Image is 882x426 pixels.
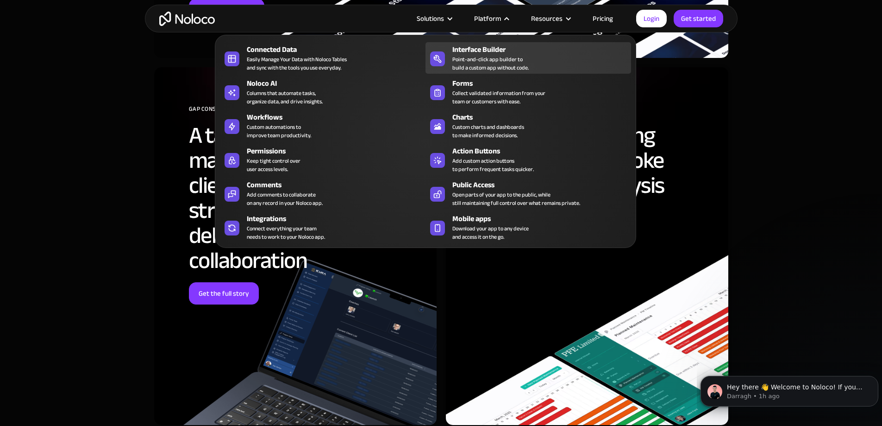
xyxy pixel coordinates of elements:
div: Keep tight control over user access levels. [247,157,300,173]
a: CommentsAdd comments to collaborateon any record in your Noloco app. [220,178,425,209]
div: Collect validated information from your team or customers with ease. [452,89,545,106]
div: Public Access [452,179,635,191]
div: Comments [247,179,430,191]
a: Pricing [581,13,625,25]
div: GAP Consulting [189,102,423,123]
h2: A tailored project management system & client portal for streamlined project delivery and real-ti... [189,123,423,273]
a: Get started [674,10,723,27]
a: IntegrationsConnect everything your teamneeds to work to your Noloco app. [220,211,425,243]
a: Login [636,10,667,27]
a: Noloco AIColumns that automate tasks,organize data, and drive insights. [220,76,425,108]
div: Connected Data [247,44,430,55]
div: Point-and-click app builder to build a custom app without code. [452,55,529,72]
a: ChartsCustom charts and dashboardsto make informed decisions. [425,110,631,141]
div: Add comments to collaborate on any record in your Noloco app. [247,191,323,207]
div: Columns that automate tasks, organize data, and drive insights. [247,89,323,106]
a: Mobile appsDownload your app to any deviceand access it on the go. [425,211,631,243]
div: Interface Builder [452,44,635,55]
div: Connect everything your team needs to work to your Noloco app. [247,224,325,241]
div: Noloco AI [247,78,430,89]
div: Permissions [247,146,430,157]
div: Open parts of your app to the public, while still maintaining full control over what remains priv... [452,191,580,207]
div: Custom automations to improve team productivity. [247,123,311,140]
div: Forms [452,78,635,89]
div: Resources [519,13,581,25]
a: Connected DataEasily Manage Your Data with Noloco Tablesand sync with the tools you use everyday. [220,42,425,74]
a: home [159,12,215,26]
span: Download your app to any device and access it on the go. [452,224,529,241]
div: Charts [452,112,635,123]
div: Custom charts and dashboards to make informed decisions. [452,123,524,140]
div: Action Buttons [452,146,635,157]
div: Add custom action buttons to perform frequent tasks quicker. [452,157,534,173]
a: Get the full story [189,282,259,305]
a: WorkflowsCustom automations toimprove team productivity. [220,110,425,141]
div: Platform [463,13,519,25]
a: Interface BuilderPoint-and-click app builder tobuild a custom app without code. [425,42,631,74]
div: Mobile apps [452,213,635,224]
iframe: Intercom notifications message [697,356,882,421]
div: Solutions [405,13,463,25]
div: Easily Manage Your Data with Noloco Tables and sync with the tools you use everyday. [247,55,347,72]
div: Integrations [247,213,430,224]
div: Solutions [417,13,444,25]
a: Action ButtonsAdd custom action buttonsto perform frequent tasks quicker. [425,144,631,175]
a: PermissionsKeep tight control overuser access levels. [220,144,425,175]
div: Workflows [247,112,430,123]
a: Public AccessOpen parts of your app to the public, whilestill maintaining full control over what ... [425,178,631,209]
div: Resources [531,13,563,25]
nav: Platform [215,22,636,248]
div: Platform [474,13,501,25]
a: FormsCollect validated information from yourteam or customers with ease. [425,76,631,108]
